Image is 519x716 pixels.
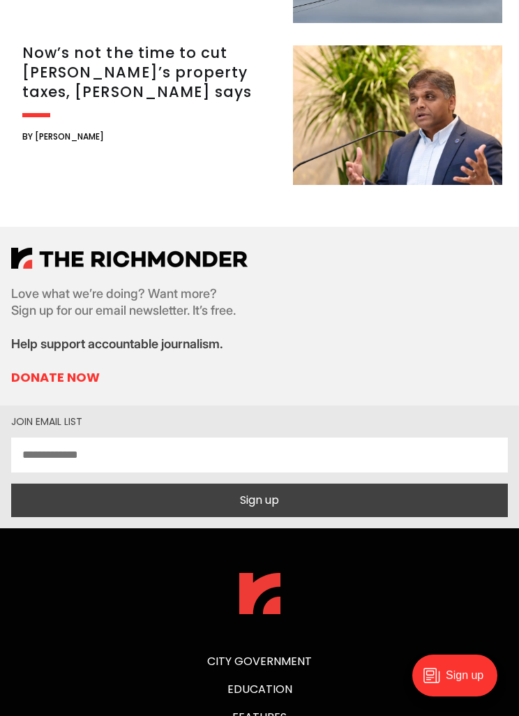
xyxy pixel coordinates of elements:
a: City Government [207,653,312,669]
img: The Richmonder [239,573,280,614]
a: Education [227,681,292,697]
p: Help support accountable journalism. [11,336,248,352]
a: Now’s not the time to cut [PERSON_NAME]’s property taxes, [PERSON_NAME] says By [PERSON_NAME] Now... [22,45,502,185]
div: Join email list [11,417,508,426]
img: The Richmonder Logo [11,248,248,269]
img: Now’s not the time to cut Richmond’s property taxes, Avula says [293,45,502,185]
iframe: portal-trigger [400,648,519,716]
a: Donate Now [11,369,248,386]
p: Love what we’re doing? Want more? Sign up for our email newsletter. It’s free. [11,285,248,319]
span: By [PERSON_NAME] [22,128,104,145]
h3: Now’s not the time to cut [PERSON_NAME]’s property taxes, [PERSON_NAME] says [22,43,282,102]
button: Sign up [11,484,508,517]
